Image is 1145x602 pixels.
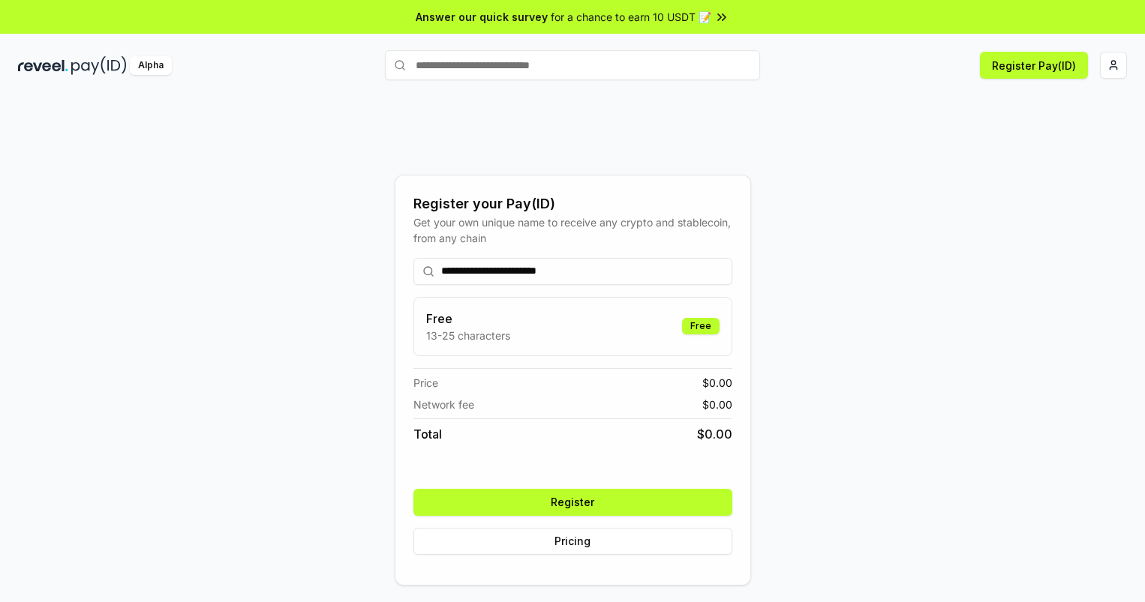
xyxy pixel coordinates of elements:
[426,310,510,328] h3: Free
[71,56,127,75] img: pay_id
[413,193,732,214] div: Register your Pay(ID)
[551,9,711,25] span: for a chance to earn 10 USDT 📝
[413,489,732,516] button: Register
[426,328,510,343] p: 13-25 characters
[413,397,474,412] span: Network fee
[413,214,732,246] div: Get your own unique name to receive any crypto and stablecoin, from any chain
[413,375,438,391] span: Price
[413,528,732,555] button: Pricing
[18,56,68,75] img: reveel_dark
[413,425,442,443] span: Total
[416,9,548,25] span: Answer our quick survey
[130,56,172,75] div: Alpha
[980,52,1088,79] button: Register Pay(ID)
[702,375,732,391] span: $ 0.00
[682,318,720,334] div: Free
[697,425,732,443] span: $ 0.00
[702,397,732,412] span: $ 0.00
